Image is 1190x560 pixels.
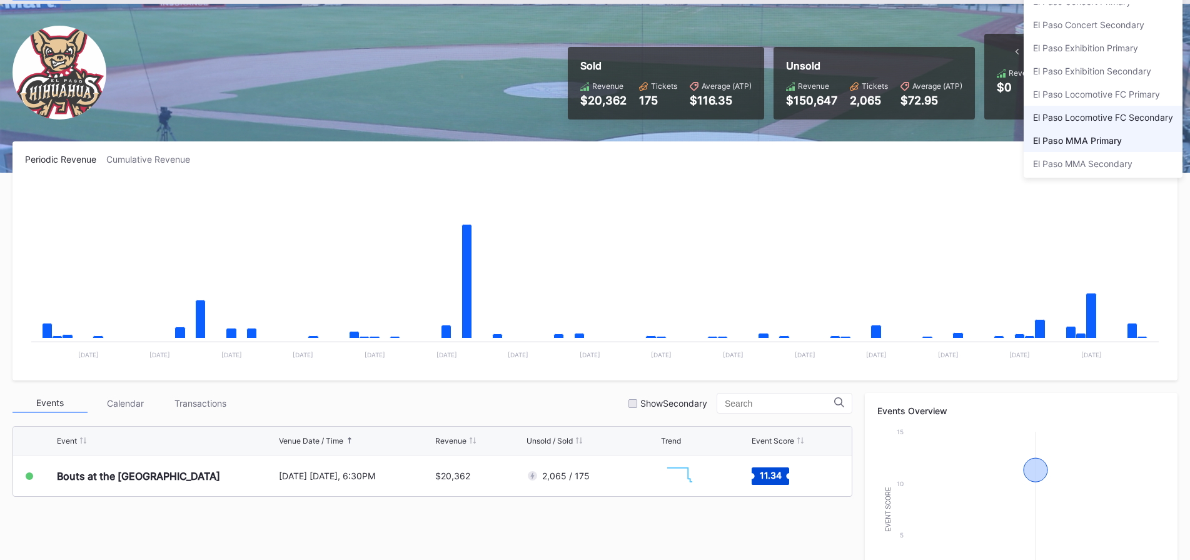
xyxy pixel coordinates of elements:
div: El Paso Exhibition Secondary [1033,66,1151,76]
div: El Paso Exhibition Primary [1033,43,1138,53]
div: El Paso Locomotive FC Primary [1033,89,1160,99]
div: El Paso Concert Secondary [1033,19,1144,30]
text: 5 [900,531,904,539]
text: Event Score [885,487,892,532]
div: El Paso MMA Primary [1033,135,1122,146]
div: El Paso Locomotive FC Secondary [1033,112,1173,123]
div: El Paso MMA Secondary [1033,158,1132,169]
